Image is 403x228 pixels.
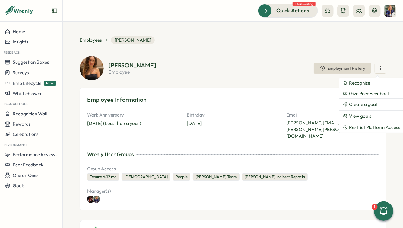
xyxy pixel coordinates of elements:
p: [PERSON_NAME][EMAIL_ADDRESS][PERSON_NAME][PERSON_NAME][DOMAIN_NAME] [286,120,379,140]
span: Goals [13,183,25,188]
div: [DATE] (Less than a year) [87,120,141,127]
img: Alex Preece [87,196,94,203]
button: 1 [374,201,393,221]
a: Hanna Smith [94,196,102,203]
a: Employees [80,37,102,43]
span: Suggestion Boxes [13,59,49,65]
div: Wrenly User Groups [87,150,134,158]
div: [PERSON_NAME] Indirect Reports [242,173,308,181]
span: Surveys [13,70,29,75]
div: People [173,173,190,181]
span: Rewards [13,121,31,127]
span: Celebrations [13,131,39,137]
button: Employment History [314,63,371,74]
button: Quick Actions [258,4,318,17]
span: 1 task waiting [293,2,316,6]
p: Manager(s) [87,188,181,194]
div: [PERSON_NAME] Team [193,173,240,181]
span: One on Ones [13,172,39,178]
div: [DATE] [187,120,202,127]
span: [PERSON_NAME] [111,36,155,44]
span: Home [13,29,25,34]
span: Emp Lifecycle [13,80,41,86]
p: Work Anniversary [87,112,179,118]
img: Hanna Smith [93,196,100,203]
span: Performance Reviews [13,152,58,157]
span: NEW [44,81,56,86]
h3: Employee Information [87,95,379,104]
img: Hanna Smith [384,5,396,17]
p: Birthday [187,112,279,118]
p: Email [286,112,379,118]
span: Quick Actions [276,7,309,14]
p: Group Access [87,165,379,172]
div: [DEMOGRAPHIC_DATA] [122,173,170,181]
span: Create a goal [349,101,377,108]
span: Insights [13,39,28,45]
div: [PERSON_NAME] [109,62,156,68]
span: Recognition Wall [13,111,47,117]
span: Whistleblower [13,91,42,96]
button: Expand sidebar [52,8,58,14]
span: Peer Feedback [13,162,43,168]
span: Employment History [327,66,365,70]
p: employee [109,69,156,74]
div: 1 [372,204,378,210]
span: Recognize [349,80,370,86]
div: Tenure 6-12 mo [87,173,119,181]
span: Restrict Platform Access [349,125,400,130]
span: Give Peer Feedback [349,91,390,96]
img: Emily Thompson [80,56,104,80]
span: View goals [349,113,371,120]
